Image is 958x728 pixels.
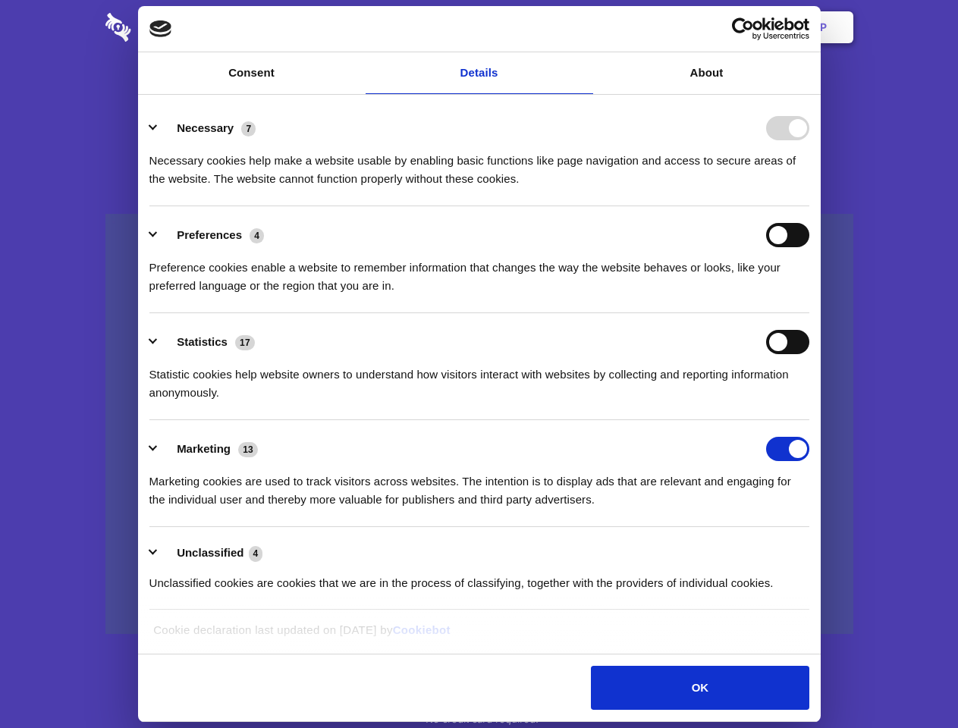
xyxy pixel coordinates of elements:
span: 7 [241,121,256,136]
div: Unclassified cookies are cookies that we are in the process of classifying, together with the pro... [149,563,809,592]
span: 4 [249,546,263,561]
div: Marketing cookies are used to track visitors across websites. The intention is to display ads tha... [149,461,809,509]
span: 17 [235,335,255,350]
h1: Eliminate Slack Data Loss. [105,68,853,123]
div: Necessary cookies help make a website usable by enabling basic functions like page navigation and... [149,140,809,188]
button: Preferences (4) [149,223,274,247]
div: Statistic cookies help website owners to understand how visitors interact with websites by collec... [149,354,809,402]
a: Pricing [445,4,511,51]
h4: Auto-redaction of sensitive data, encrypted data sharing and self-destructing private chats. Shar... [105,138,853,188]
button: Unclassified (4) [149,544,272,563]
button: Necessary (7) [149,116,265,140]
label: Necessary [177,121,234,134]
img: logo [149,20,172,37]
a: Details [366,52,593,94]
button: Statistics (17) [149,330,265,354]
a: Consent [138,52,366,94]
a: Usercentrics Cookiebot - opens in a new window [677,17,809,40]
a: About [593,52,821,94]
a: Contact [615,4,685,51]
img: logo-wordmark-white-trans-d4663122ce5f474addd5e946df7df03e33cb6a1c49d2221995e7729f52c070b2.svg [105,13,235,42]
label: Statistics [177,335,228,348]
span: 13 [238,442,258,457]
button: OK [591,666,809,710]
label: Preferences [177,228,242,241]
div: Cookie declaration last updated on [DATE] by [142,621,816,651]
iframe: Drift Widget Chat Controller [882,652,940,710]
span: 4 [250,228,264,243]
label: Marketing [177,442,231,455]
a: Cookiebot [393,623,451,636]
a: Login [688,4,754,51]
a: Wistia video thumbnail [105,214,853,635]
button: Marketing (13) [149,437,268,461]
div: Preference cookies enable a website to remember information that changes the way the website beha... [149,247,809,295]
